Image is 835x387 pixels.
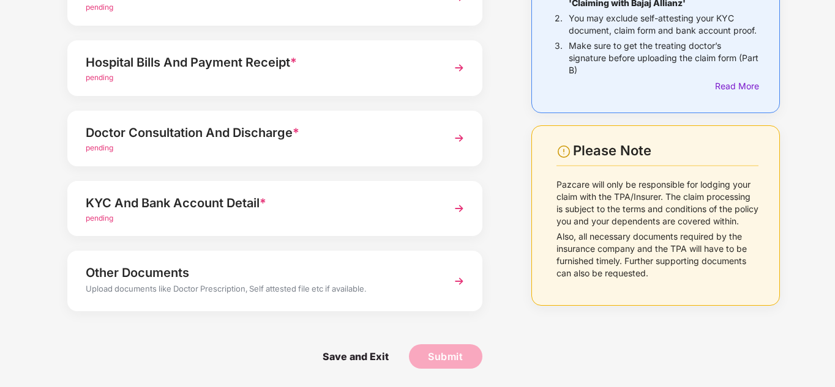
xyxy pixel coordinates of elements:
[86,2,113,12] span: pending
[448,270,470,292] img: svg+xml;base64,PHN2ZyBpZD0iTmV4dCIgeG1sbnM9Imh0dHA6Ly93d3cudzMub3JnLzIwMDAvc3ZnIiB3aWR0aD0iMzYiIG...
[86,263,432,282] div: Other Documents
[569,40,758,76] p: Make sure to get the treating doctor’s signature before uploading the claim form (Part B)
[715,79,758,93] div: Read More
[556,230,759,279] p: Also, all necessary documents required by the insurance company and the TPA will have to be furni...
[86,123,432,142] div: Doctor Consultation And Discharge
[555,40,563,76] p: 3.
[448,57,470,79] img: svg+xml;base64,PHN2ZyBpZD0iTmV4dCIgeG1sbnM9Imh0dHA6Ly93d3cudzMub3JnLzIwMDAvc3ZnIiB3aWR0aD0iMzYiIG...
[556,179,759,227] p: Pazcare will only be responsible for lodging your claim with the TPA/Insurer. The claim processin...
[573,142,758,159] div: Please Note
[555,12,563,37] p: 2.
[569,12,758,37] p: You may exclude self-attesting your KYC document, claim form and bank account proof.
[86,213,113,223] span: pending
[86,73,113,82] span: pending
[448,127,470,149] img: svg+xml;base64,PHN2ZyBpZD0iTmV4dCIgeG1sbnM9Imh0dHA6Ly93d3cudzMub3JnLzIwMDAvc3ZnIiB3aWR0aD0iMzYiIG...
[86,53,432,72] div: Hospital Bills And Payment Receipt
[448,197,470,219] img: svg+xml;base64,PHN2ZyBpZD0iTmV4dCIgeG1sbnM9Imh0dHA6Ly93d3cudzMub3JnLzIwMDAvc3ZnIiB3aWR0aD0iMzYiIG...
[86,143,113,152] span: pending
[310,344,401,369] span: Save and Exit
[86,282,432,298] div: Upload documents like Doctor Prescription, Self attested file etc if available.
[86,193,432,213] div: KYC And Bank Account Detail
[409,344,482,369] button: Submit
[556,144,571,159] img: svg+xml;base64,PHN2ZyBpZD0iV2FybmluZ18tXzI0eDI0IiBkYXRhLW5hbWU9Ildhcm5pbmcgLSAyNHgyNCIgeG1sbnM9Im...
